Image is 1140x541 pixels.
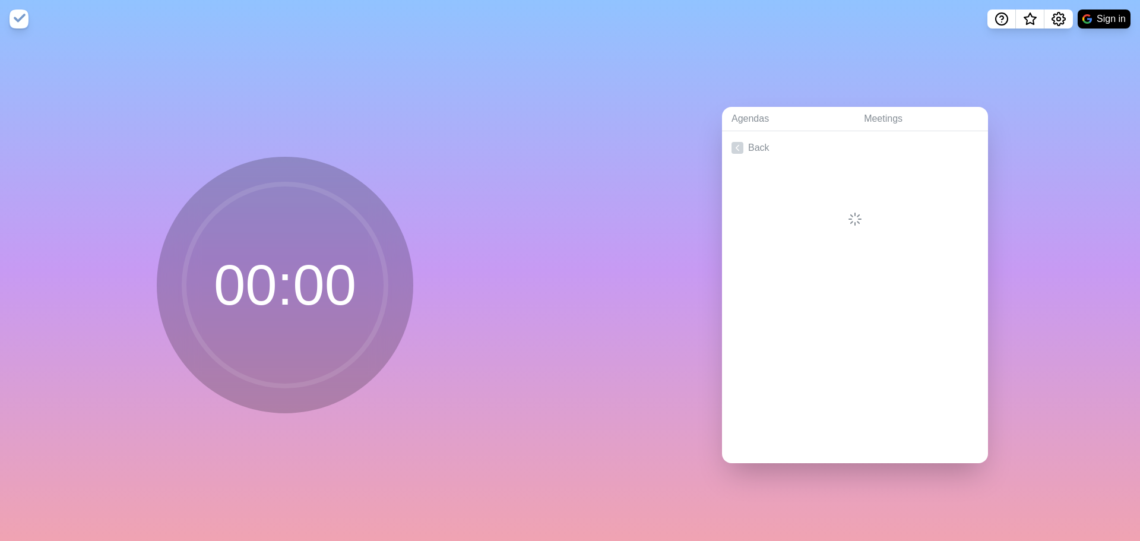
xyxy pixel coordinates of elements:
[987,10,1016,29] button: Help
[1016,10,1044,29] button: What’s new
[854,107,988,131] a: Meetings
[1044,10,1073,29] button: Settings
[1078,10,1130,29] button: Sign in
[722,107,854,131] a: Agendas
[722,131,988,164] a: Back
[1082,14,1092,24] img: google logo
[9,10,28,29] img: timeblocks logo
